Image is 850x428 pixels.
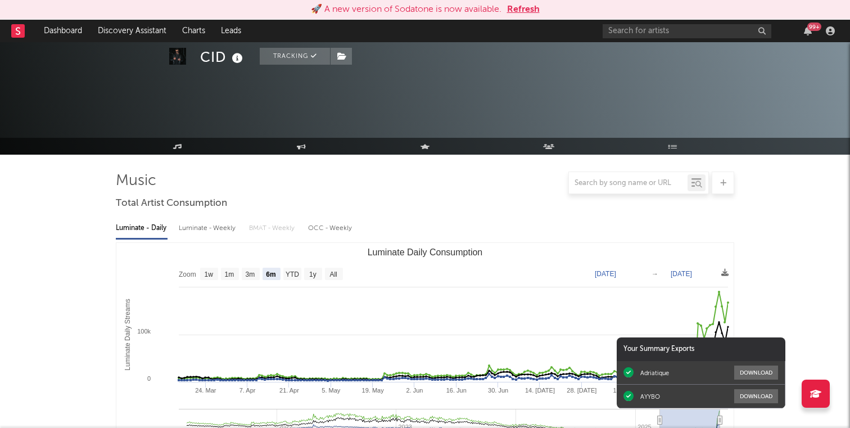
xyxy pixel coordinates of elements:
[179,271,196,278] text: Zoom
[362,387,385,394] text: 19. May
[239,387,256,394] text: 7. Apr
[260,48,330,65] button: Tracking
[804,26,812,35] button: 99+
[246,271,255,278] text: 3m
[652,270,658,278] text: →
[124,299,132,370] text: Luminate Daily Streams
[734,389,778,403] button: Download
[195,387,216,394] text: 24. Mar
[213,20,249,42] a: Leads
[311,3,501,16] div: 🚀 A new version of Sodatone is now available.
[595,270,616,278] text: [DATE]
[525,387,555,394] text: 14. [DATE]
[617,337,785,361] div: Your Summary Exports
[200,48,246,66] div: CID
[329,271,337,278] text: All
[613,387,634,394] text: 11. Aug
[406,387,423,394] text: 2. Jun
[309,271,317,278] text: 1y
[116,219,168,238] div: Luminate - Daily
[322,387,341,394] text: 5. May
[179,219,238,238] div: Luminate - Weekly
[567,387,596,394] text: 28. [DATE]
[137,328,151,335] text: 100k
[308,219,353,238] div: OCC - Weekly
[36,20,90,42] a: Dashboard
[446,387,467,394] text: 16. Jun
[507,3,540,16] button: Refresh
[286,271,299,278] text: YTD
[279,387,299,394] text: 21. Apr
[807,22,821,31] div: 99 +
[603,24,771,38] input: Search for artists
[116,197,227,210] span: Total Artist Consumption
[640,393,660,400] div: AYYBO
[90,20,174,42] a: Discovery Assistant
[488,387,508,394] text: 30. Jun
[734,366,778,380] button: Download
[225,271,234,278] text: 1m
[671,270,692,278] text: [DATE]
[266,271,275,278] text: 6m
[640,369,669,377] div: Adriatique
[368,247,483,257] text: Luminate Daily Consumption
[205,271,214,278] text: 1w
[174,20,213,42] a: Charts
[147,375,151,382] text: 0
[569,179,688,188] input: Search by song name or URL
